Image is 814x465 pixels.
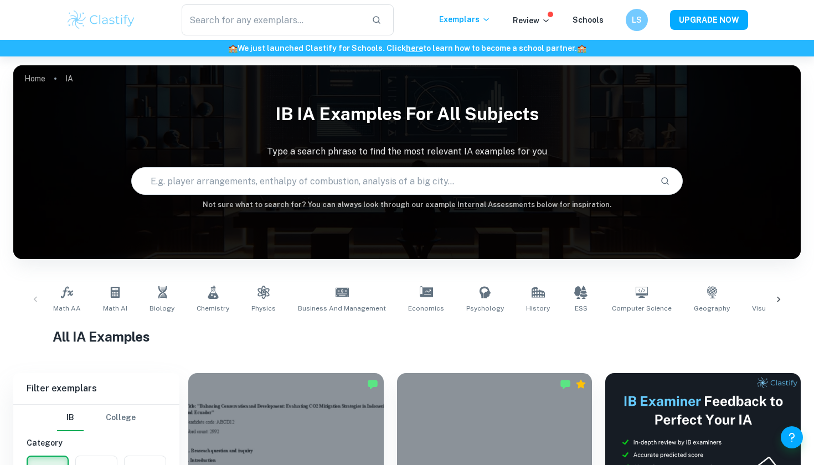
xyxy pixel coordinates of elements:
[781,426,803,448] button: Help and Feedback
[575,379,586,390] div: Premium
[13,373,179,404] h6: Filter exemplars
[132,166,651,197] input: E.g. player arrangements, enthalpy of combustion, analysis of a big city...
[406,44,423,53] a: here
[631,14,643,26] h6: LS
[439,13,491,25] p: Exemplars
[13,145,801,158] p: Type a search phrase to find the most relevant IA examples for you
[656,172,674,190] button: Search
[526,303,550,313] span: History
[53,327,761,347] h1: All IA Examples
[228,44,238,53] span: 🏫
[408,303,444,313] span: Economics
[13,96,801,132] h1: IB IA examples for all subjects
[560,379,571,390] img: Marked
[367,379,378,390] img: Marked
[670,10,748,30] button: UPGRADE NOW
[53,303,81,313] span: Math AA
[251,303,276,313] span: Physics
[13,199,801,210] h6: Not sure what to search for? You can always look through our example Internal Assessments below f...
[27,437,166,449] h6: Category
[298,303,386,313] span: Business and Management
[150,303,174,313] span: Biology
[182,4,363,35] input: Search for any exemplars...
[106,405,136,431] button: College
[513,14,550,27] p: Review
[573,15,604,24] a: Schools
[57,405,84,431] button: IB
[197,303,229,313] span: Chemistry
[66,9,136,31] img: Clastify logo
[103,303,127,313] span: Math AI
[24,71,45,86] a: Home
[694,303,730,313] span: Geography
[65,73,73,85] p: IA
[575,303,588,313] span: ESS
[577,44,586,53] span: 🏫
[612,303,672,313] span: Computer Science
[626,9,648,31] button: LS
[2,42,812,54] h6: We just launched Clastify for Schools. Click to learn how to become a school partner.
[57,405,136,431] div: Filter type choice
[466,303,504,313] span: Psychology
